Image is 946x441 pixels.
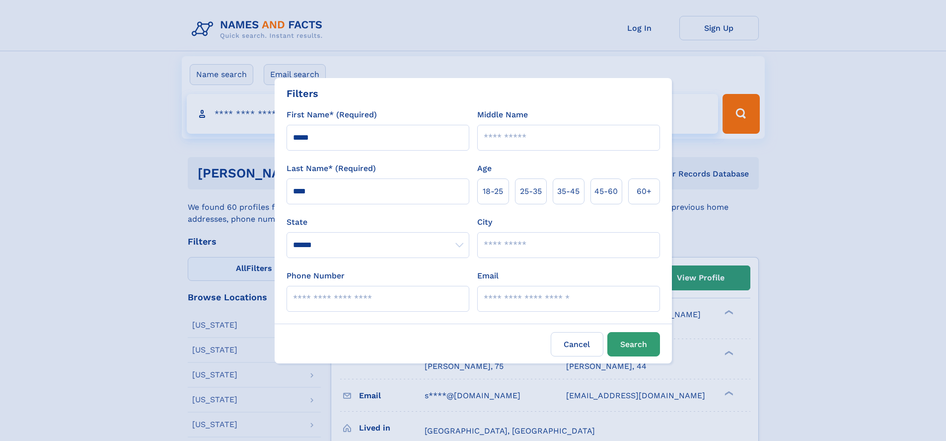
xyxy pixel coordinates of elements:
label: City [477,216,492,228]
label: Phone Number [287,270,345,282]
label: Email [477,270,499,282]
label: Age [477,163,492,175]
span: 45‑60 [594,185,618,197]
label: State [287,216,469,228]
label: Middle Name [477,109,528,121]
span: 25‑35 [520,185,542,197]
span: 35‑45 [557,185,580,197]
span: 18‑25 [483,185,503,197]
label: Cancel [551,332,603,356]
span: 60+ [637,185,652,197]
label: First Name* (Required) [287,109,377,121]
button: Search [607,332,660,356]
div: Filters [287,86,318,101]
label: Last Name* (Required) [287,163,376,175]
